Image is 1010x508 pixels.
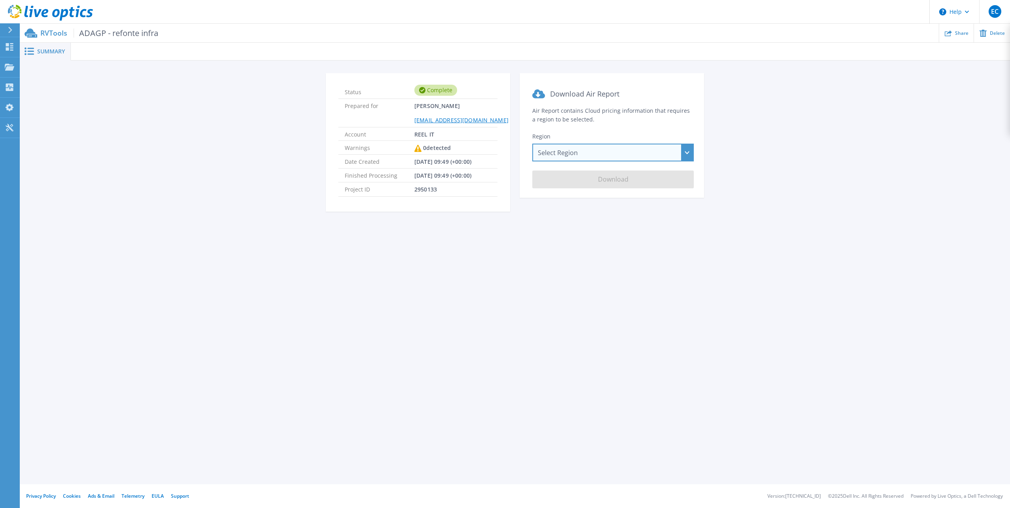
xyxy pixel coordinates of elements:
[40,28,158,38] p: RVTools
[88,493,114,499] a: Ads & Email
[74,28,158,38] span: ADAGP - refonte infra
[991,8,999,15] span: EC
[414,127,434,140] span: REEL IT
[414,99,509,127] span: [PERSON_NAME]
[414,85,457,96] div: Complete
[37,49,65,54] span: Summary
[345,141,414,154] span: Warnings
[345,169,414,182] span: Finished Processing
[550,89,619,99] span: Download Air Report
[767,494,821,499] li: Version: [TECHNICAL_ID]
[414,169,471,182] span: [DATE] 09:49 (+00:00)
[532,171,694,188] button: Download
[532,133,551,140] span: Region
[345,85,414,95] span: Status
[414,141,451,155] div: 0 detected
[414,182,437,196] span: 2950133
[911,494,1003,499] li: Powered by Live Optics, a Dell Technology
[122,493,144,499] a: Telemetry
[345,182,414,196] span: Project ID
[171,493,189,499] a: Support
[26,493,56,499] a: Privacy Policy
[532,144,694,161] div: Select Region
[828,494,904,499] li: © 2025 Dell Inc. All Rights Reserved
[345,155,414,168] span: Date Created
[152,493,164,499] a: EULA
[345,99,414,127] span: Prepared for
[414,116,509,124] a: [EMAIL_ADDRESS][DOMAIN_NAME]
[414,155,471,168] span: [DATE] 09:49 (+00:00)
[532,107,690,123] span: Air Report contains Cloud pricing information that requires a region to be selected.
[63,493,81,499] a: Cookies
[955,31,968,36] span: Share
[345,127,414,140] span: Account
[990,31,1005,36] span: Delete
